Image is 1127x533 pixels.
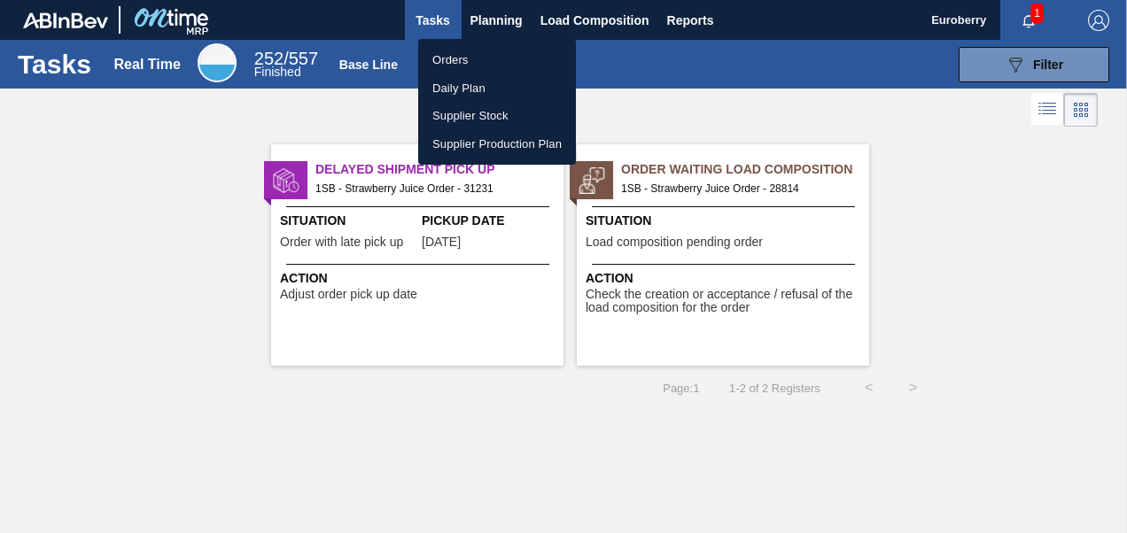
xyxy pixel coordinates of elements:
a: Supplier Production Plan [418,130,576,158]
a: Orders [418,46,576,74]
a: Supplier Stock [418,102,576,130]
a: Daily Plan [418,74,576,103]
